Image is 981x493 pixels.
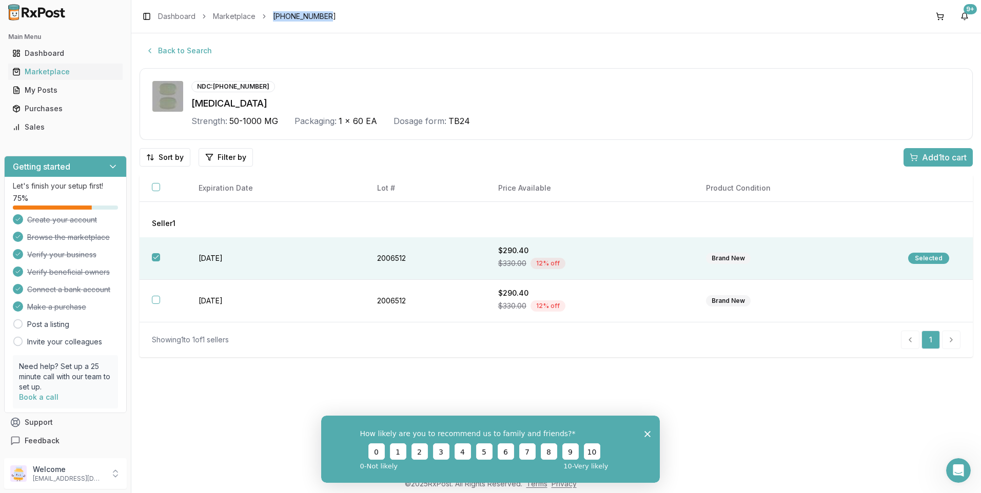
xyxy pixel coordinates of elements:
button: Add1to cart [904,148,973,167]
span: Seller 1 [152,218,175,229]
span: 75 % [13,193,28,203]
span: Create your account [27,215,97,225]
a: Terms [526,479,547,488]
button: Sales [4,119,127,135]
a: Book a call [19,393,58,401]
span: Browse the marketplace [27,232,110,242]
button: Marketplace [4,64,127,80]
iframe: Survey from RxPost [321,416,660,483]
img: Janumet XR 50-1000 MG TB24 [152,81,183,112]
a: Invite your colleagues [27,337,102,347]
span: 1 x 60 EA [339,115,377,127]
a: Dashboard [158,11,195,22]
span: $330.00 [498,258,526,269]
span: Filter by [218,152,246,162]
td: 2006512 [365,280,485,322]
img: RxPost Logo [4,4,70,20]
span: Feedback [25,436,60,446]
td: 2006512 [365,237,485,280]
nav: pagination [901,331,960,349]
div: [MEDICAL_DATA] [191,96,960,111]
div: 9+ [964,4,977,14]
p: Need help? Set up a 25 minute call with our team to set up. [19,361,112,392]
button: Back to Search [140,42,218,60]
button: 9+ [956,8,973,25]
a: Purchases [8,99,123,118]
div: NDC: [PHONE_NUMBER] [191,81,275,92]
span: Connect a bank account [27,284,110,295]
div: My Posts [12,85,119,95]
button: Purchases [4,100,127,117]
div: Packaging: [295,115,337,127]
a: Marketplace [8,63,123,81]
p: Let's finish your setup first! [13,181,118,191]
td: [DATE] [186,237,365,280]
div: Purchases [12,104,119,114]
nav: breadcrumb [158,11,336,22]
div: Sales [12,122,119,132]
div: Brand New [706,295,751,306]
span: Verify beneficial owners [27,267,110,277]
span: TB24 [448,115,470,127]
button: Support [4,413,127,432]
button: My Posts [4,82,127,98]
div: Dashboard [12,48,119,58]
button: Dashboard [4,45,127,61]
th: Expiration Date [186,175,365,202]
div: Selected [908,253,949,264]
div: 12 % off [531,258,565,269]
h2: Main Menu [8,33,123,41]
th: Product Condition [694,175,896,202]
div: Marketplace [12,67,119,77]
span: 50-1000 MG [229,115,278,127]
span: [PHONE_NUMBER] [273,11,336,22]
div: 12 % off [531,300,565,312]
h3: Getting started [13,160,70,173]
iframe: Intercom live chat [946,458,971,483]
div: $290.40 [498,245,681,256]
a: Privacy [552,479,577,488]
span: Add 1 to cart [922,151,967,163]
a: Post a listing [27,319,69,330]
div: Showing 1 to 1 of 1 sellers [152,335,229,345]
th: Lot # [365,175,485,202]
button: Filter by [199,148,253,167]
td: [DATE] [186,280,365,322]
button: Feedback [4,432,127,450]
img: User avatar [10,465,27,482]
a: My Posts [8,81,123,99]
a: Sales [8,118,123,136]
th: Price Available [486,175,694,202]
a: 1 [921,331,940,349]
a: Marketplace [213,11,256,22]
span: Sort by [159,152,184,162]
span: $330.00 [498,301,526,311]
span: Verify your business [27,250,96,260]
div: Strength: [191,115,227,127]
a: Dashboard [8,44,123,63]
div: Dosage form: [394,115,446,127]
button: Sort by [140,148,190,167]
p: Welcome [33,464,104,475]
span: Make a purchase [27,302,86,312]
div: $290.40 [498,288,681,298]
p: [EMAIL_ADDRESS][DOMAIN_NAME] [33,475,104,483]
div: Brand New [706,253,751,264]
